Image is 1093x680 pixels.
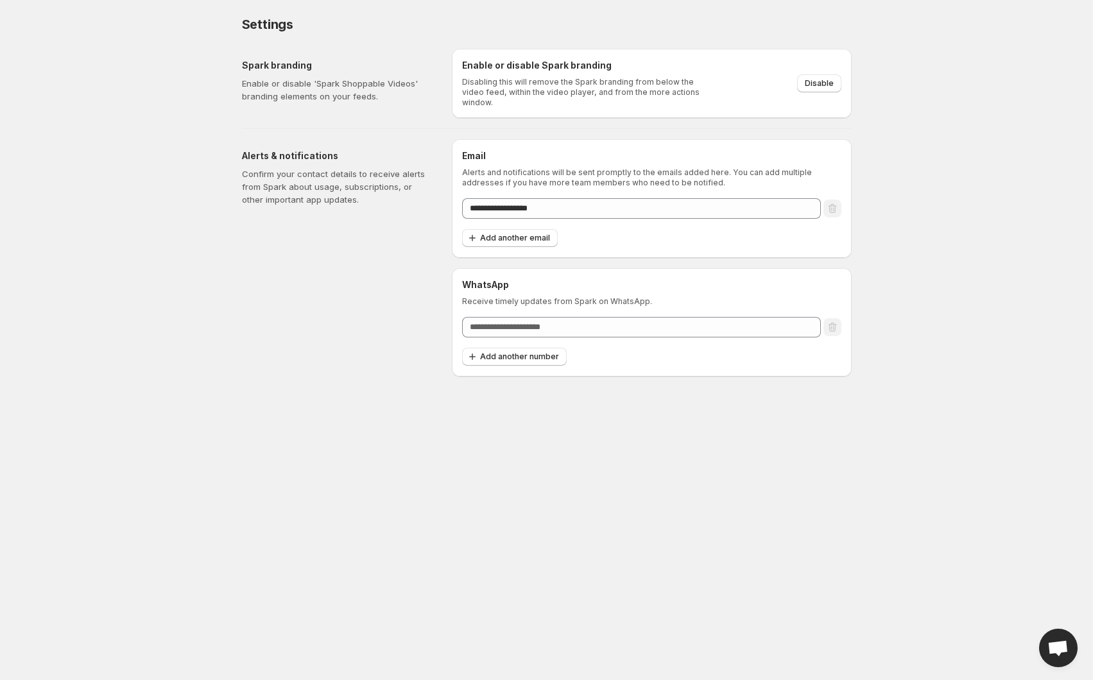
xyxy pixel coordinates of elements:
span: Settings [242,17,293,32]
p: Confirm your contact details to receive alerts from Spark about usage, subscriptions, or other im... [242,167,431,206]
span: Add another number [480,352,559,362]
span: Add another email [480,233,550,243]
button: Add another number [462,348,567,366]
h5: Alerts & notifications [242,149,431,162]
h6: Email [462,149,841,162]
p: Alerts and notifications will be sent promptly to the emails added here. You can add multiple add... [462,167,841,188]
p: Disabling this will remove the Spark branding from below the video feed, within the video player,... [462,77,708,108]
p: Enable or disable 'Spark Shoppable Videos' branding elements on your feeds. [242,77,431,103]
span: Disable [805,78,834,89]
h6: WhatsApp [462,278,841,291]
h6: Enable or disable Spark branding [462,59,708,72]
h5: Spark branding [242,59,431,72]
button: Add another email [462,229,558,247]
button: Disable [797,74,841,92]
div: Open chat [1039,629,1078,667]
p: Receive timely updates from Spark on WhatsApp. [462,296,841,307]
